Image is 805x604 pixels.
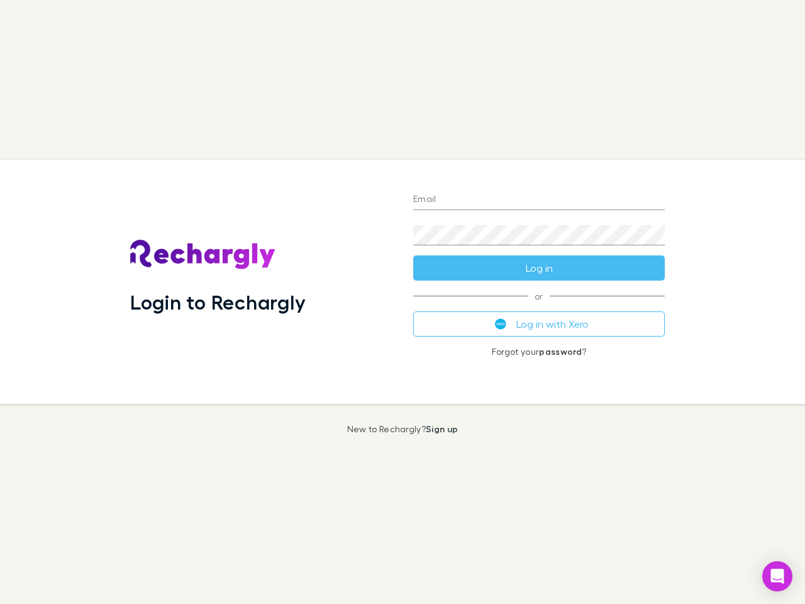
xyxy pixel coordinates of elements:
a: Sign up [426,423,458,434]
h1: Login to Rechargly [130,290,306,314]
a: password [539,346,582,357]
img: Rechargly's Logo [130,240,276,270]
div: Open Intercom Messenger [762,561,792,591]
img: Xero's logo [495,318,506,330]
p: Forgot your ? [413,347,665,357]
button: Log in [413,255,665,281]
button: Log in with Xero [413,311,665,337]
p: New to Rechargly? [347,424,458,434]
